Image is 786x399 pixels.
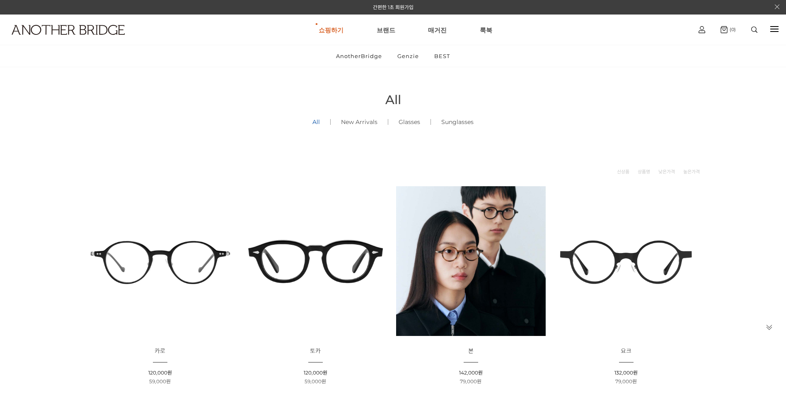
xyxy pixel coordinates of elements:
[12,25,125,35] img: logo
[614,370,638,376] span: 132,000원
[390,45,426,67] a: Genzie
[388,108,430,136] a: Glasses
[396,186,546,336] img: 본 - 동그란 렌즈로 돋보이는 아세테이트 안경 이미지
[302,108,330,136] a: All
[428,15,447,45] a: 매거진
[721,26,728,33] img: cart
[658,168,675,176] a: 낮은가격
[551,186,701,336] img: 요크 글라스 - 트렌디한 디자인의 유니크한 안경 이미지
[4,25,122,55] a: logo
[480,15,492,45] a: 룩북
[621,347,631,355] span: 요크
[149,378,171,384] span: 59,000원
[721,26,736,33] a: (0)
[728,27,736,32] span: (0)
[331,108,388,136] a: New Arrivals
[615,378,637,384] span: 79,000원
[385,92,401,107] span: All
[310,348,321,354] a: 토카
[329,45,389,67] a: AnotherBridge
[459,370,483,376] span: 142,000원
[319,15,343,45] a: 쇼핑하기
[304,370,327,376] span: 120,000원
[241,186,390,336] img: 토카 아세테이트 뿔테 안경 이미지
[638,168,650,176] a: 상품명
[155,347,165,355] span: 카로
[699,26,705,33] img: cart
[468,348,474,354] a: 본
[683,168,700,176] a: 높은가격
[617,168,629,176] a: 신상품
[431,108,484,136] a: Sunglasses
[155,348,165,354] a: 카로
[148,370,172,376] span: 120,000원
[751,27,757,33] img: search
[373,4,414,10] a: 간편한 1초 회원가입
[377,15,395,45] a: 브랜드
[305,378,326,384] span: 59,000원
[468,347,474,355] span: 본
[460,378,481,384] span: 79,000원
[310,347,321,355] span: 토카
[427,45,457,67] a: BEST
[85,186,235,336] img: 카로 - 감각적인 디자인의 패션 아이템 이미지
[621,348,631,354] a: 요크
